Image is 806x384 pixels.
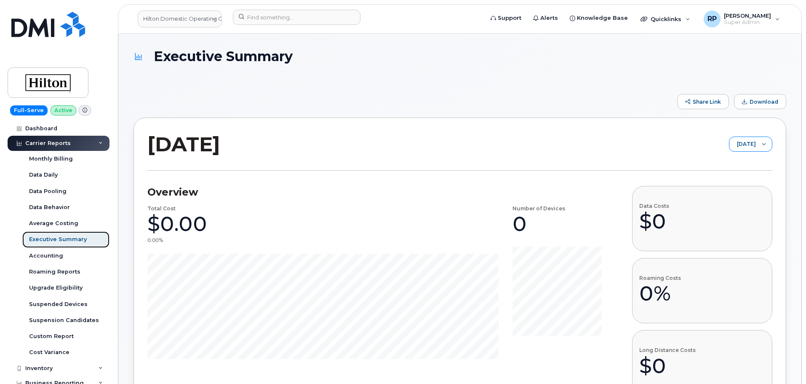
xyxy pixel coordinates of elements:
[147,186,609,199] h3: Overview
[677,94,729,109] button: Share Link
[750,99,778,105] span: Download
[639,209,669,234] div: $0
[639,347,696,353] h4: Long Distance Costs
[769,347,800,378] iframe: Messenger Launcher
[734,94,786,109] button: Download
[639,203,669,209] h4: Data Costs
[693,99,721,105] span: Share Link
[154,49,293,64] span: Executive Summary
[639,275,681,281] h4: Roaming Costs
[147,236,163,244] div: 0.00%
[639,281,681,306] div: 0%
[147,132,220,157] h2: [DATE]
[729,137,756,152] span: November 2025
[512,206,565,211] h4: Number of Devices
[512,211,527,236] div: 0
[147,211,207,236] div: $0.00
[147,206,176,211] h4: Total Cost
[639,353,696,379] div: $0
